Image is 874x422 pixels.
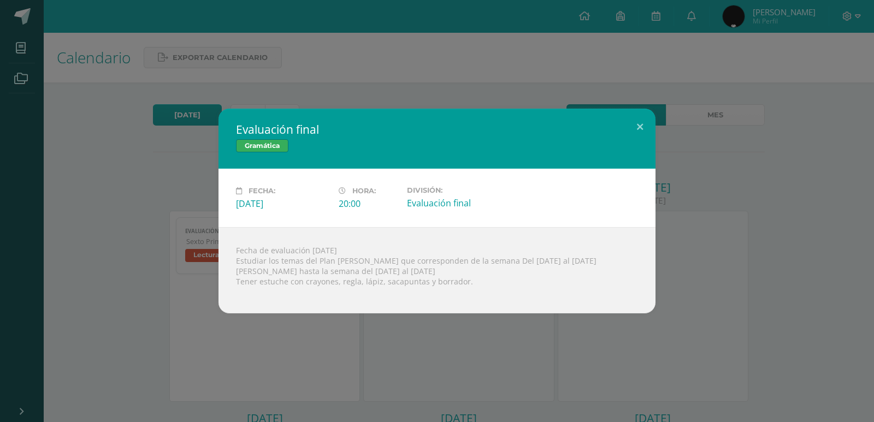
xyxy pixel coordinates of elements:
div: Fecha de evaluación [DATE] Estudiar los temas del Plan [PERSON_NAME] que corresponden de la seman... [218,227,655,313]
div: [DATE] [236,198,330,210]
button: Close (Esc) [624,109,655,146]
span: Hora: [352,187,376,195]
h2: Evaluación final [236,122,638,137]
div: 20:00 [339,198,398,210]
div: Evaluación final [407,197,501,209]
span: Gramática [236,139,288,152]
label: División: [407,186,501,194]
span: Fecha: [249,187,275,195]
